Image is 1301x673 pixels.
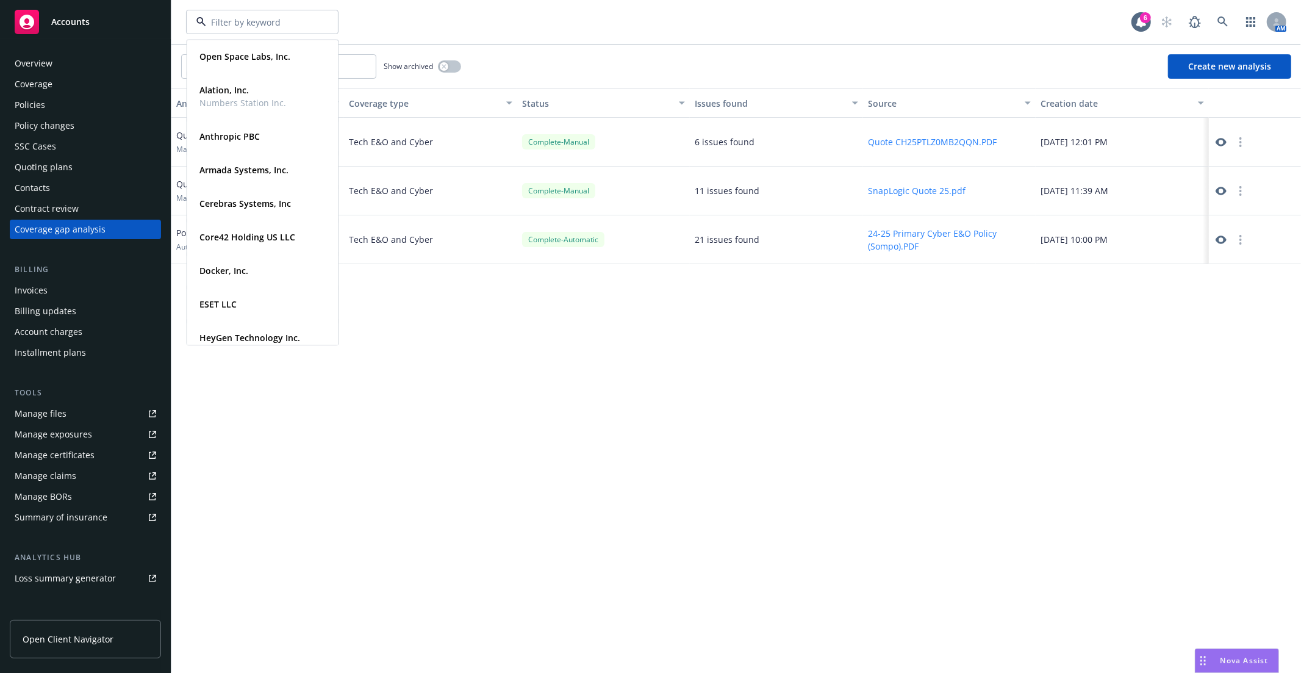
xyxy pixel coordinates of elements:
[1036,88,1208,118] button: Creation date
[176,129,213,154] div: Quote
[199,298,237,310] strong: ESET LLC
[1041,97,1190,110] div: Creation date
[522,97,672,110] div: Status
[199,164,289,176] strong: Armada Systems, Inc.
[51,17,90,27] span: Accounts
[171,88,344,118] button: Analysis
[10,552,161,564] div: Analytics hub
[344,88,517,118] button: Coverage type
[15,178,50,198] div: Contacts
[522,232,604,247] div: Complete - Automatic
[10,74,161,94] a: Coverage
[690,88,862,118] button: Issues found
[868,97,1017,110] div: Source
[15,220,106,239] div: Coverage gap analysis
[10,157,161,177] a: Quoting plans
[10,54,161,73] a: Overview
[10,445,161,465] a: Manage certificates
[868,184,966,197] button: SnapLogic Quote 25.pdf
[10,425,161,444] a: Manage exposures
[1195,649,1211,672] div: Drag to move
[10,508,161,527] a: Summary of insurance
[199,198,291,209] strong: Cerebras Systems, Inc
[199,332,300,344] strong: HeyGen Technology Inc.
[199,51,290,62] strong: Open Space Labs, Inc.
[1211,10,1235,34] a: Search
[15,404,66,423] div: Manage files
[15,487,72,506] div: Manage BORs
[1183,10,1207,34] a: Report a Bug
[10,387,161,399] div: Tools
[15,466,76,486] div: Manage claims
[199,231,295,243] strong: Core42 Holding US LLC
[695,97,844,110] div: Issues found
[10,220,161,239] a: Coverage gap analysis
[695,233,759,246] div: 21 issues found
[15,569,116,588] div: Loss summary generator
[23,633,113,646] span: Open Client Navigator
[10,404,161,423] a: Manage files
[1239,10,1263,34] a: Switch app
[863,88,1036,118] button: Source
[517,88,690,118] button: Status
[15,281,48,300] div: Invoices
[206,16,314,29] input: Filter by keyword
[15,343,86,362] div: Installment plans
[10,116,161,135] a: Policy changes
[10,301,161,321] a: Billing updates
[10,569,161,588] a: Loss summary generator
[384,61,433,71] span: Show archived
[176,178,213,203] div: Quote
[1036,167,1208,215] div: [DATE] 11:39 AM
[10,487,161,506] a: Manage BORs
[10,95,161,115] a: Policies
[1220,655,1269,666] span: Nova Assist
[10,343,161,362] a: Installment plans
[10,137,161,156] a: SSC Cases
[1168,54,1291,79] button: Create new analysis
[15,301,76,321] div: Billing updates
[1140,12,1151,23] div: 6
[199,131,260,142] strong: Anthropic PBC
[199,265,248,276] strong: Docker, Inc.
[15,508,107,527] div: Summary of insurance
[522,183,595,198] div: Complete - Manual
[1155,10,1179,34] a: Start snowing
[15,74,52,94] div: Coverage
[344,215,517,264] div: Tech E&O and Cyber
[176,193,213,203] span: Manual run
[15,425,92,444] div: Manage exposures
[176,242,223,252] span: Automatic run
[15,199,79,218] div: Contract review
[199,84,249,96] strong: Alation, Inc.
[15,95,45,115] div: Policies
[176,97,326,110] div: Analysis
[15,54,52,73] div: Overview
[10,264,161,276] div: Billing
[176,226,223,252] div: Policy
[344,167,517,215] div: Tech E&O and Cyber
[15,445,95,465] div: Manage certificates
[176,144,213,154] span: Manual run
[10,199,161,218] a: Contract review
[868,227,1031,253] button: 24-25 Primary Cyber E&O Policy (Sompo).PDF
[344,118,517,167] div: Tech E&O and Cyber
[522,134,595,149] div: Complete - Manual
[1036,215,1208,264] div: [DATE] 10:00 PM
[695,135,754,148] div: 6 issues found
[15,322,82,342] div: Account charges
[199,96,286,109] span: Numbers Station Inc.
[1195,649,1279,673] button: Nova Assist
[15,116,74,135] div: Policy changes
[10,5,161,39] a: Accounts
[349,97,498,110] div: Coverage type
[1036,118,1208,167] div: [DATE] 12:01 PM
[15,137,56,156] div: SSC Cases
[10,281,161,300] a: Invoices
[15,157,73,177] div: Quoting plans
[10,466,161,486] a: Manage claims
[868,135,997,148] button: Quote CH25PTLZ0MB2QQN.PDF
[10,322,161,342] a: Account charges
[695,184,759,197] div: 11 issues found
